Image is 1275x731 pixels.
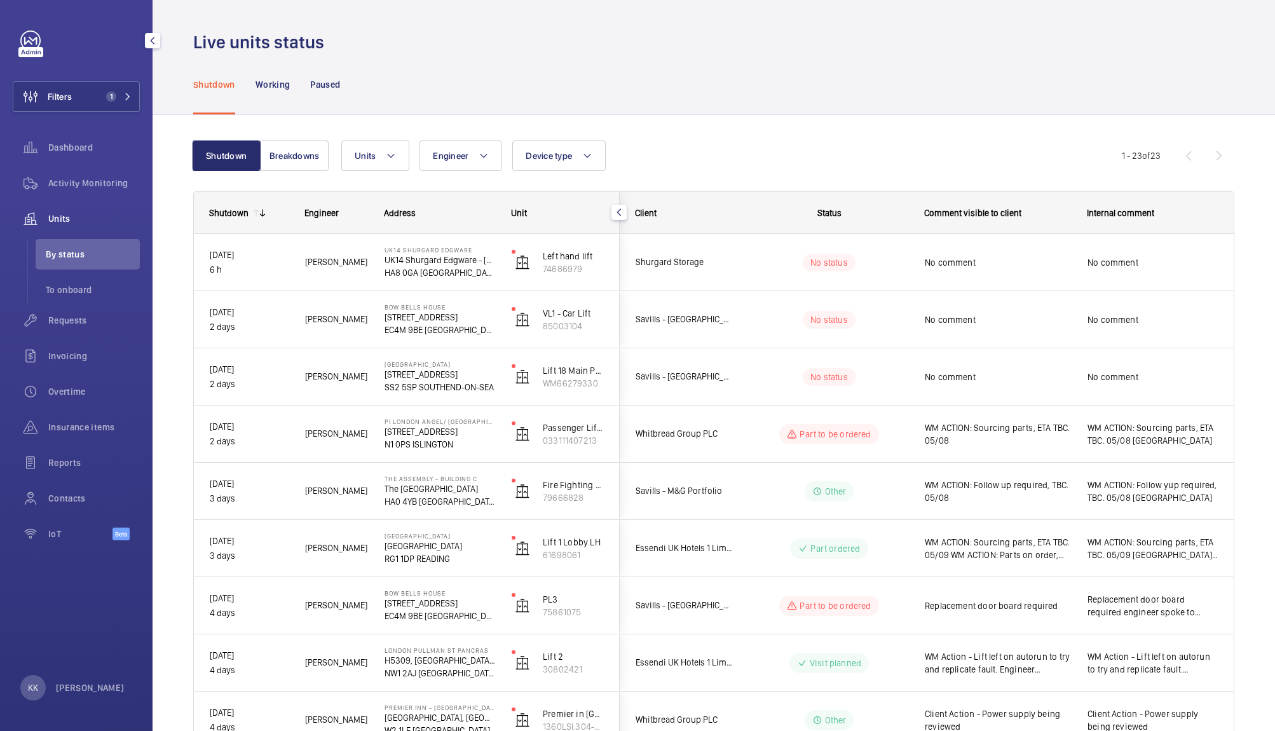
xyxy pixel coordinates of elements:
p: EC4M 9BE [GEOGRAPHIC_DATA] [385,610,495,622]
p: Other [825,485,847,498]
p: [STREET_ADDRESS] [385,368,495,381]
img: elevator.svg [515,655,530,671]
span: Reports [48,456,140,469]
img: elevator.svg [515,713,530,728]
p: UK14 Shurgard Edgware [385,246,495,254]
p: N1 0PS ISLINGTON [385,438,495,451]
p: 61698061 [543,549,604,561]
p: No status [810,313,848,326]
span: [PERSON_NAME] [305,312,368,327]
span: WM ACTION: Follow yup required, TBC. 05/08 [GEOGRAPHIC_DATA] [1087,479,1218,504]
p: Visit planned [810,657,861,669]
span: No comment [1087,256,1218,269]
p: Fire Fighting Lift 2 [543,479,604,491]
span: [PERSON_NAME] [305,255,368,270]
p: [GEOGRAPHIC_DATA], [GEOGRAPHIC_DATA], [GEOGRAPHIC_DATA] [385,711,495,724]
img: elevator.svg [515,598,530,613]
p: [STREET_ADDRESS] [385,597,495,610]
p: 2 days [210,377,289,392]
p: 75861075 [543,606,604,618]
span: Status [817,208,842,218]
span: WM ACTION: Sourcing parts, ETA TBC. 05/08 [GEOGRAPHIC_DATA] [1087,421,1218,447]
span: Savills - [GEOGRAPHIC_DATA] [636,312,733,327]
p: 3 days [210,491,289,506]
span: Device type [526,151,572,161]
p: [DATE] [210,305,289,320]
p: [STREET_ADDRESS] [385,311,495,324]
span: Requests [48,314,140,327]
span: Activity Monitoring [48,177,140,189]
p: Paused [310,78,340,91]
span: Whitbread Group PLC [636,713,733,727]
p: [PERSON_NAME] [56,681,125,694]
p: 79666828 [543,491,604,504]
p: The [GEOGRAPHIC_DATA] [385,482,495,495]
p: Premier Inn - [GEOGRAPHIC_DATA] [385,704,495,711]
span: Contacts [48,492,140,505]
button: Shutdown [192,140,261,171]
p: [DATE] [210,362,289,377]
span: Units [48,212,140,225]
p: HA8 0GA [GEOGRAPHIC_DATA] [385,266,495,279]
span: [PERSON_NAME] [305,713,368,727]
span: 1 - 23 23 [1122,151,1161,160]
h1: Live units status [193,31,332,54]
span: Internal comment [1087,208,1154,218]
p: [DATE] [210,248,289,263]
p: KK [28,681,38,694]
p: Part to be ordered [800,428,871,441]
img: elevator.svg [515,427,530,442]
span: WM Action - Lift left on autorun to try and replicate fault. Engineer reattending 04/09 [925,650,1071,676]
span: Savills - M&G Portfolio [636,484,733,498]
img: elevator.svg [515,255,530,270]
img: elevator.svg [515,484,530,499]
span: No comment [1087,371,1218,383]
span: Engineer [433,151,468,161]
span: Units [355,151,376,161]
span: WM ACTION: Sourcing parts, ETA TBC. 05/09 [GEOGRAPHIC_DATA] WM ACTION: Parts on order, ETA 9th-10... [1087,536,1218,561]
p: Lift 18 Main Passenger Lift [543,364,604,377]
span: Beta [112,528,130,540]
span: Savills - [GEOGRAPHIC_DATA] [636,369,733,384]
p: 85003104 [543,320,604,332]
p: [STREET_ADDRESS] [385,425,495,438]
p: WM66279330 [543,377,604,390]
img: elevator.svg [515,312,530,327]
span: [PERSON_NAME] [305,541,368,556]
span: WM ACTION: Sourcing parts, ETA TBC. 05/09 WM ACTION: Parts on order, ETA 9th-10th. 05/09 [925,536,1071,561]
p: H5309, [GEOGRAPHIC_DATA], [STREET_ADDRESS] [385,654,495,667]
p: [DATE] [210,477,289,491]
div: Shutdown [209,208,249,218]
p: No status [810,371,848,383]
p: 30802421 [543,663,604,676]
span: IoT [48,528,112,540]
p: [DATE] [210,648,289,663]
span: Replacement door board required [925,599,1071,612]
span: [PERSON_NAME] [305,655,368,670]
p: 2 days [210,434,289,449]
span: Savills - [GEOGRAPHIC_DATA] [636,598,733,613]
span: 1 [106,92,116,102]
p: Working [256,78,290,91]
p: NW1 2AJ [GEOGRAPHIC_DATA] [385,667,495,680]
span: Shurgard Storage [636,255,733,270]
span: No comment [925,371,1071,383]
button: Device type [512,140,606,171]
p: LONDON PULLMAN ST PANCRAS [385,646,495,654]
p: Bow Bells House [385,589,495,597]
p: No status [810,256,848,269]
p: UK14 Shurgard Edgware - [STREET_ADDRESS] [385,254,495,266]
img: elevator.svg [515,541,530,556]
span: WM ACTION: Sourcing parts, ETA TBC. 05/08 [925,421,1071,447]
span: No comment [1087,313,1218,326]
span: To onboard [46,284,140,296]
span: Whitbread Group PLC [636,427,733,441]
span: Essendi UK Hotels 1 Limited [636,655,733,670]
p: [DATE] [210,420,289,434]
p: [DATE] [210,534,289,549]
p: [DATE] [210,591,289,606]
p: 4 days [210,606,289,620]
span: Invoicing [48,350,140,362]
p: Other [825,714,847,727]
span: Replacement door board required engineer spoke to [PERSON_NAME] and will send replacement. [DATE] [1087,593,1218,618]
